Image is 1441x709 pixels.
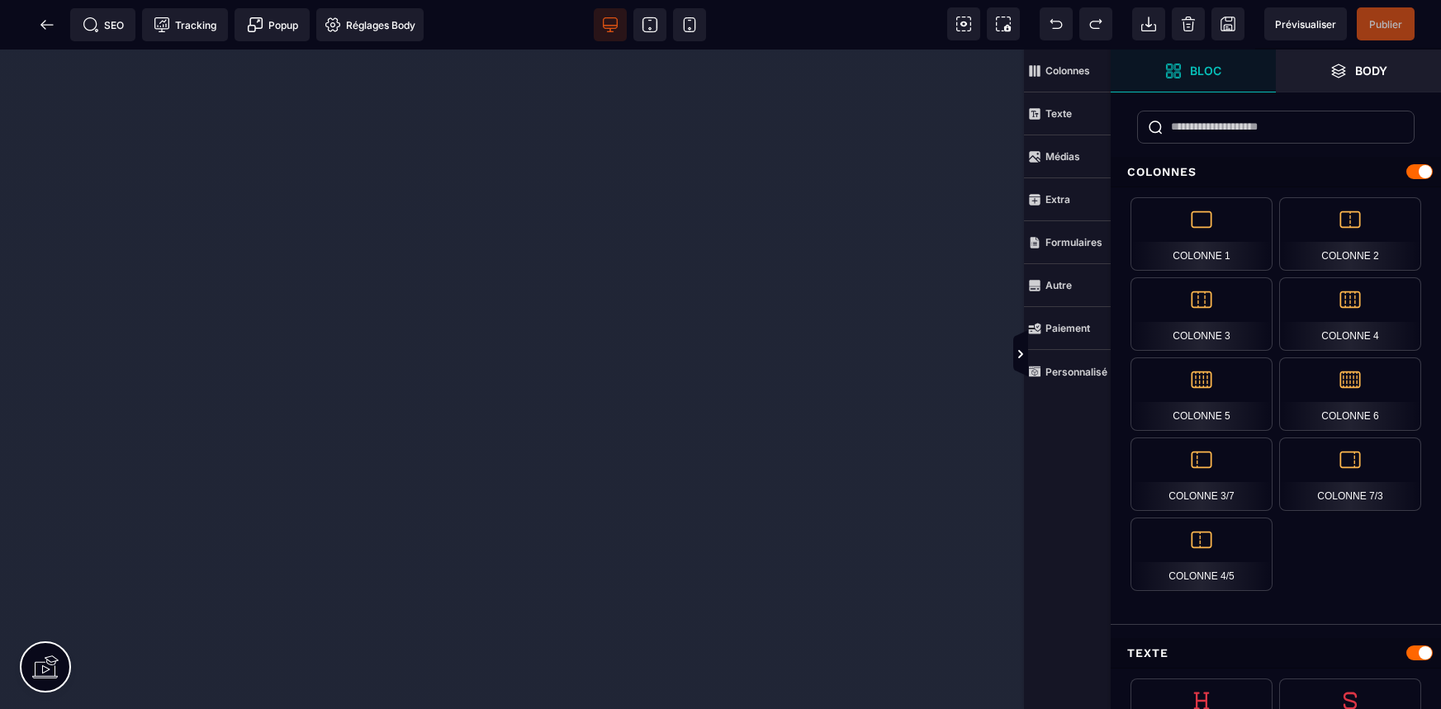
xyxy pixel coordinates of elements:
span: Prévisualiser [1275,18,1336,31]
div: Texte [1111,638,1441,669]
span: Enregistrer [1211,7,1244,40]
div: Colonne 1 [1131,197,1273,271]
strong: Colonnes [1045,64,1090,77]
span: Autre [1024,264,1111,307]
span: Paiement [1024,307,1111,350]
div: Colonne 5 [1131,357,1273,431]
div: Colonne 7/3 [1279,437,1421,511]
span: Importer [1132,7,1165,40]
span: Créer une alerte modale [235,8,310,41]
span: Popup [247,17,298,33]
span: Publier [1369,18,1402,31]
span: Personnalisé [1024,350,1111,393]
strong: Autre [1045,279,1072,291]
strong: Texte [1045,107,1072,120]
span: Texte [1024,92,1111,135]
strong: Extra [1045,193,1070,206]
div: Colonne 6 [1279,357,1421,431]
strong: Paiement [1045,322,1090,334]
span: Retour [31,8,64,41]
span: Ouvrir les calques [1276,50,1441,92]
span: Nettoyage [1172,7,1205,40]
div: Colonne 4 [1279,277,1421,351]
span: Code de suivi [142,8,228,41]
span: Tracking [154,17,216,33]
strong: Personnalisé [1045,366,1107,378]
span: Voir mobile [673,8,706,41]
span: Métadata SEO [70,8,135,41]
span: Favicon [316,8,424,41]
div: Colonne 3 [1131,277,1273,351]
div: Colonnes [1111,157,1441,187]
span: SEO [83,17,124,33]
span: Colonnes [1024,50,1111,92]
span: Aperçu [1264,7,1347,40]
span: Voir les composants [947,7,980,40]
div: Colonne 3/7 [1131,437,1273,511]
strong: Formulaires [1045,236,1102,248]
span: Médias [1024,135,1111,178]
span: Capture d'écran [987,7,1020,40]
span: Voir tablette [633,8,666,41]
span: Défaire [1040,7,1073,40]
span: Ouvrir les blocs [1111,50,1276,92]
div: Colonne 4/5 [1131,518,1273,591]
span: Afficher les vues [1111,330,1127,380]
div: Colonne 2 [1279,197,1421,271]
span: Réglages Body [325,17,415,33]
span: Formulaires [1024,221,1111,264]
strong: Bloc [1190,64,1221,77]
span: Enregistrer le contenu [1357,7,1415,40]
span: Voir bureau [594,8,627,41]
span: Rétablir [1079,7,1112,40]
span: Extra [1024,178,1111,221]
strong: Médias [1045,150,1080,163]
strong: Body [1355,64,1387,77]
